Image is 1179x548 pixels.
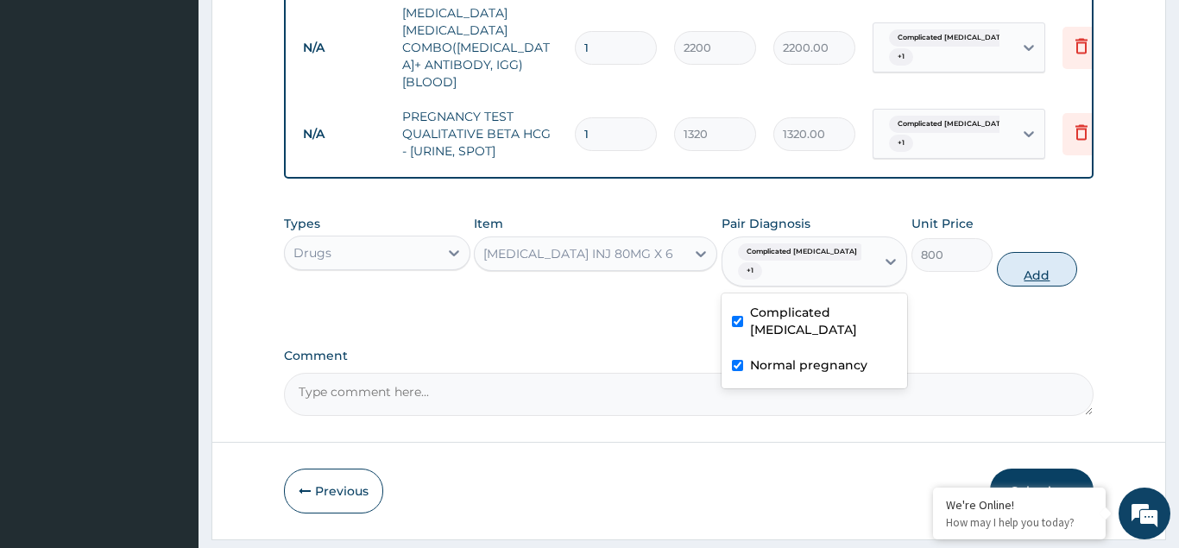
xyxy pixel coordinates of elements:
[889,135,913,152] span: + 1
[946,515,1093,530] p: How may I help you today?
[284,349,1094,363] label: Comment
[9,365,329,425] textarea: Type your message and hit 'Enter'
[294,118,394,150] td: N/A
[889,29,1017,47] span: Complicated [MEDICAL_DATA]
[738,262,762,280] span: + 1
[483,245,673,262] div: [MEDICAL_DATA] INJ 80MG X 6
[294,32,394,64] td: N/A
[293,244,331,261] div: Drugs
[750,304,898,338] label: Complicated [MEDICAL_DATA]
[394,99,566,168] td: PREGNANCY TEST QUALITATIVE BETA HCG - [URINE, SPOT]
[283,9,325,50] div: Minimize live chat window
[474,215,503,232] label: Item
[889,116,1017,133] span: Complicated [MEDICAL_DATA]
[100,164,238,338] span: We're online!
[738,243,866,261] span: Complicated [MEDICAL_DATA]
[32,86,70,129] img: d_794563401_company_1708531726252_794563401
[911,215,974,232] label: Unit Price
[284,469,383,513] button: Previous
[997,252,1078,287] button: Add
[90,97,290,119] div: Chat with us now
[889,48,913,66] span: + 1
[946,497,1093,513] div: We're Online!
[284,217,320,231] label: Types
[750,356,867,374] label: Normal pregnancy
[722,215,810,232] label: Pair Diagnosis
[990,469,1094,513] button: Submit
